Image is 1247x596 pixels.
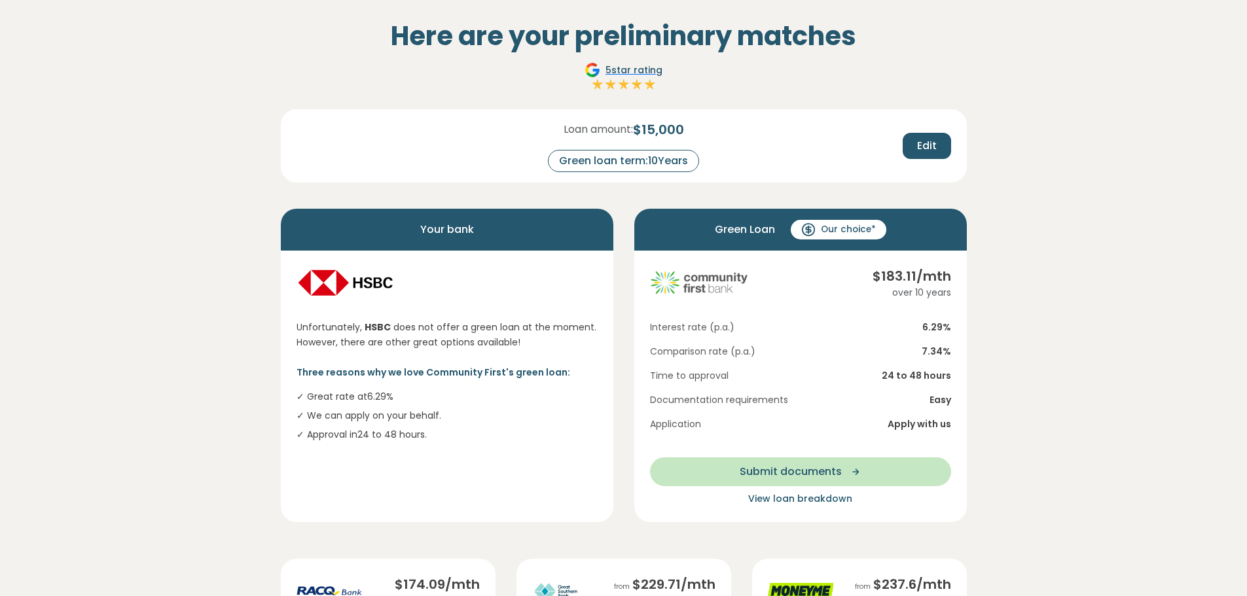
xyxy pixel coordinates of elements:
[585,62,600,78] img: Google
[855,582,871,591] span: from
[650,321,734,334] span: Interest rate (p.a.)
[1182,533,1247,596] iframe: Chat Widget
[617,78,630,91] img: Full star
[650,491,951,506] button: View loan breakdown
[650,417,701,431] span: Application
[365,321,391,334] strong: HSBC
[591,78,604,91] img: Full star
[297,266,395,299] img: HSBC logo
[297,365,598,379] p: Three reasons why we love Community First's green loan:
[650,266,748,299] img: community-first logo
[922,345,951,359] span: 7.34 %
[650,457,951,486] button: Submit documents
[748,492,852,505] span: View loan breakdown
[297,409,598,423] li: ✓ We can apply on your behalf.
[650,345,755,359] span: Comparison rate (p.a.)
[281,20,967,52] h2: Here are your preliminary matches
[564,122,633,137] span: Loan amount:
[650,369,729,383] span: Time to approval
[583,62,664,94] a: Google5star ratingFull starFull starFull starFull starFull star
[873,286,951,300] div: over 10 years
[548,150,699,172] div: Green loan term: 10 Years
[630,78,643,91] img: Full star
[740,464,842,480] span: Submit documents
[614,582,630,591] span: from
[882,369,951,383] span: 24 to 48 hours
[420,219,474,240] span: Your bank
[888,417,951,431] span: Apply with us
[605,63,662,77] span: 5 star rating
[917,138,937,154] span: Edit
[821,223,876,236] span: Our choice*
[395,574,480,594] div: $ 174.09 /mth
[650,393,788,407] span: Documentation requirements
[633,120,684,139] span: $ 15,000
[873,266,951,286] div: $ 183.11 /mth
[922,321,951,334] span: 6.29 %
[297,320,598,349] p: Unfortunately, does not offer a green loan at the moment. However, there are other great options ...
[614,574,715,594] div: $ 229.71 /mth
[930,393,951,407] span: Easy
[855,574,951,594] div: $ 237.6 /mth
[903,133,951,159] button: Edit
[643,78,657,91] img: Full star
[604,78,617,91] img: Full star
[715,219,775,240] span: Green Loan
[297,390,598,404] li: ✓ Great rate at 6.29 %
[297,428,598,442] li: ✓ Approval in 24 to 48 hours .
